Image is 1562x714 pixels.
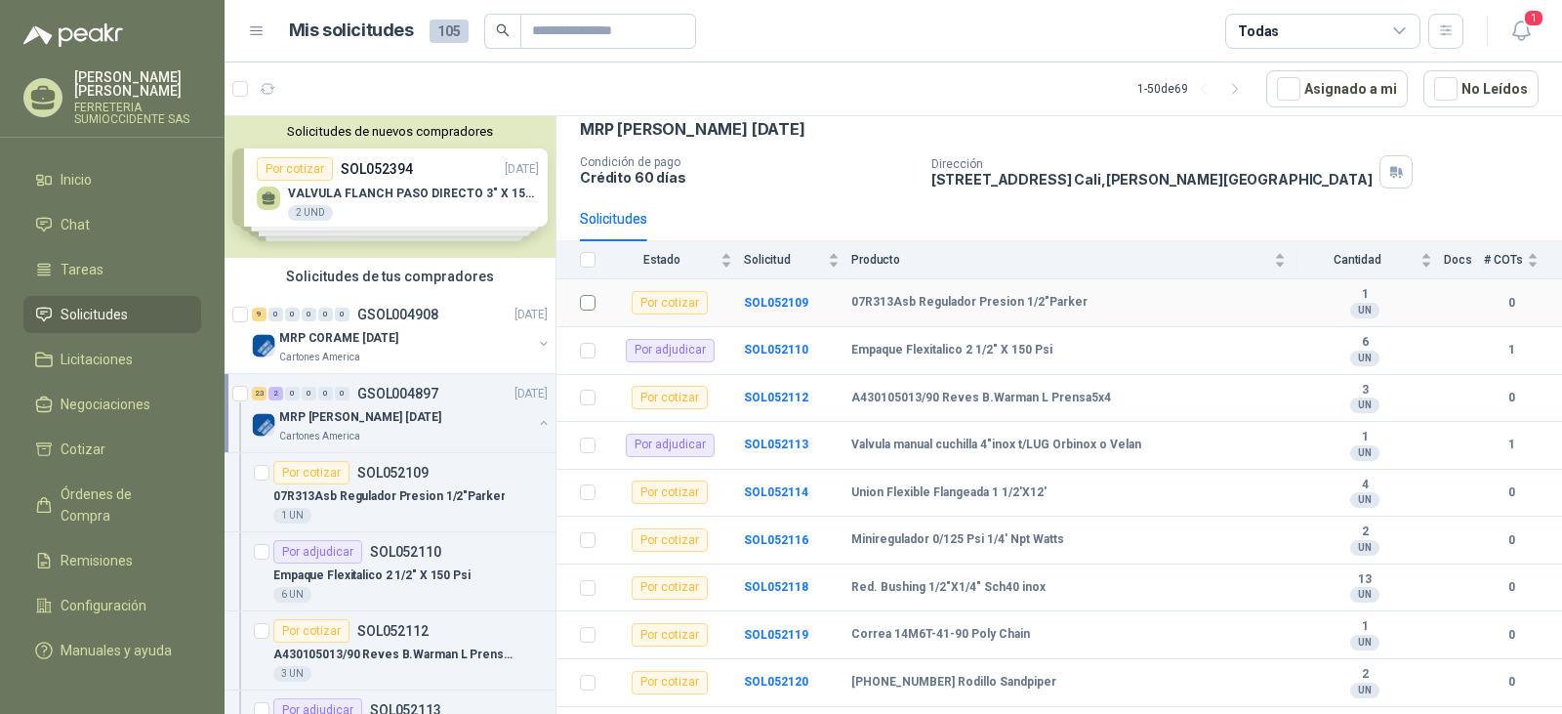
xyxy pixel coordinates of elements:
[252,387,267,400] div: 23
[23,23,123,47] img: Logo peakr
[225,453,555,532] a: Por cotizarSOL05210907R313Asb Regulador Presion 1/2"Parker1 UN
[285,387,300,400] div: 0
[1297,525,1432,540] b: 2
[1350,540,1379,556] div: UN
[23,632,201,669] a: Manuales y ayuda
[851,580,1046,596] b: Red. Bushing 1/2"X1/4" Sch40 inox
[61,394,150,415] span: Negociaciones
[232,124,548,139] button: Solicitudes de nuevos compradores
[318,387,333,400] div: 0
[1350,683,1379,698] div: UN
[851,627,1030,643] b: Correa 14M6T-41-90 Poly Chain
[1297,619,1432,635] b: 1
[279,408,441,427] p: MRP [PERSON_NAME] [DATE]
[225,611,555,691] a: Por cotizarSOL052112A430105013/90 Reves B.Warman L Prensa5x43 UN
[1297,430,1432,445] b: 1
[1297,287,1432,303] b: 1
[851,343,1052,358] b: Empaque Flexitalico 2 1/2" X 150 Psi
[851,532,1064,548] b: Miniregulador 0/125 Psi 1/4' Npt Watts
[931,171,1373,188] p: [STREET_ADDRESS] Cali , [PERSON_NAME][GEOGRAPHIC_DATA]
[744,675,808,689] b: SOL052120
[273,666,311,682] div: 3 UN
[273,508,311,524] div: 1 UN
[273,619,349,643] div: Por cotizar
[279,429,360,444] p: Cartones America
[61,169,92,190] span: Inicio
[273,461,349,484] div: Por cotizar
[23,206,201,243] a: Chat
[1297,335,1432,351] b: 6
[335,387,349,400] div: 0
[61,439,105,460] span: Cotizar
[1484,578,1539,597] b: 0
[74,70,201,98] p: [PERSON_NAME] [PERSON_NAME]
[1297,253,1417,267] span: Cantidad
[851,253,1270,267] span: Producto
[744,438,808,451] b: SOL052113
[580,155,916,169] p: Condición de pago
[1503,14,1539,49] button: 1
[273,540,362,564] div: Por adjudicar
[302,387,316,400] div: 0
[1137,73,1251,105] div: 1 - 50 de 69
[851,675,1056,691] b: [PHONE_NUMBER] Rodillo Sandpiper
[744,391,808,404] a: SOL052112
[514,306,548,324] p: [DATE]
[1350,351,1379,366] div: UN
[632,291,708,315] div: Por cotizar
[430,20,469,43] span: 105
[744,253,824,267] span: Solicitud
[607,253,717,267] span: Estado
[302,308,316,321] div: 0
[74,102,201,125] p: FERRETERIA SUMIOCCIDENTE SAS
[61,640,172,661] span: Manuales y ayuda
[273,567,471,585] p: Empaque Flexitalico 2 1/2" X 150 Psi
[851,295,1088,311] b: 07R313Asb Regulador Presion 1/2"Parker
[252,308,267,321] div: 9
[632,623,708,647] div: Por cotizar
[61,483,183,526] span: Órdenes de Compra
[851,485,1047,501] b: Union Flexible Flangeada 1 1/2'X12'
[632,528,708,552] div: Por cotizar
[851,391,1111,406] b: A430105013/90 Reves B.Warman L Prensa5x4
[1484,294,1539,313] b: 0
[744,343,808,357] b: SOL052110
[626,339,715,362] div: Por adjudicar
[632,576,708,600] div: Por cotizar
[61,349,133,370] span: Licitaciones
[273,487,505,506] p: 07R313Asb Regulador Presion 1/2"Parker
[1484,531,1539,550] b: 0
[318,308,333,321] div: 0
[285,308,300,321] div: 0
[744,580,808,594] a: SOL052118
[851,241,1297,279] th: Producto
[632,386,708,409] div: Por cotizar
[580,169,916,186] p: Crédito 60 días
[744,485,808,499] b: SOL052114
[580,208,647,230] div: Solicitudes
[1423,70,1539,107] button: No Leídos
[357,624,429,638] p: SOL052112
[252,413,275,437] img: Company Logo
[23,476,201,534] a: Órdenes de Compra
[1484,483,1539,502] b: 0
[1297,241,1444,279] th: Cantidad
[1297,478,1432,493] b: 4
[744,628,808,642] a: SOL052119
[273,646,516,664] p: A430105013/90 Reves B.Warman L Prensa5x4
[1297,383,1432,399] b: 3
[1484,341,1539,359] b: 1
[225,116,555,258] div: Solicitudes de nuevos compradoresPor cotizarSOL052394[DATE] VALVULA FLANCH PASO DIRECTO 3" X 150 ...
[23,542,201,579] a: Remisiones
[632,671,708,694] div: Por cotizar
[289,17,414,45] h1: Mis solicitudes
[357,308,438,321] p: GSOL004908
[61,550,133,571] span: Remisiones
[744,533,808,547] a: SOL052116
[370,545,441,559] p: SOL052110
[61,259,103,280] span: Tareas
[268,387,283,400] div: 2
[744,296,808,310] a: SOL052109
[61,595,146,616] span: Configuración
